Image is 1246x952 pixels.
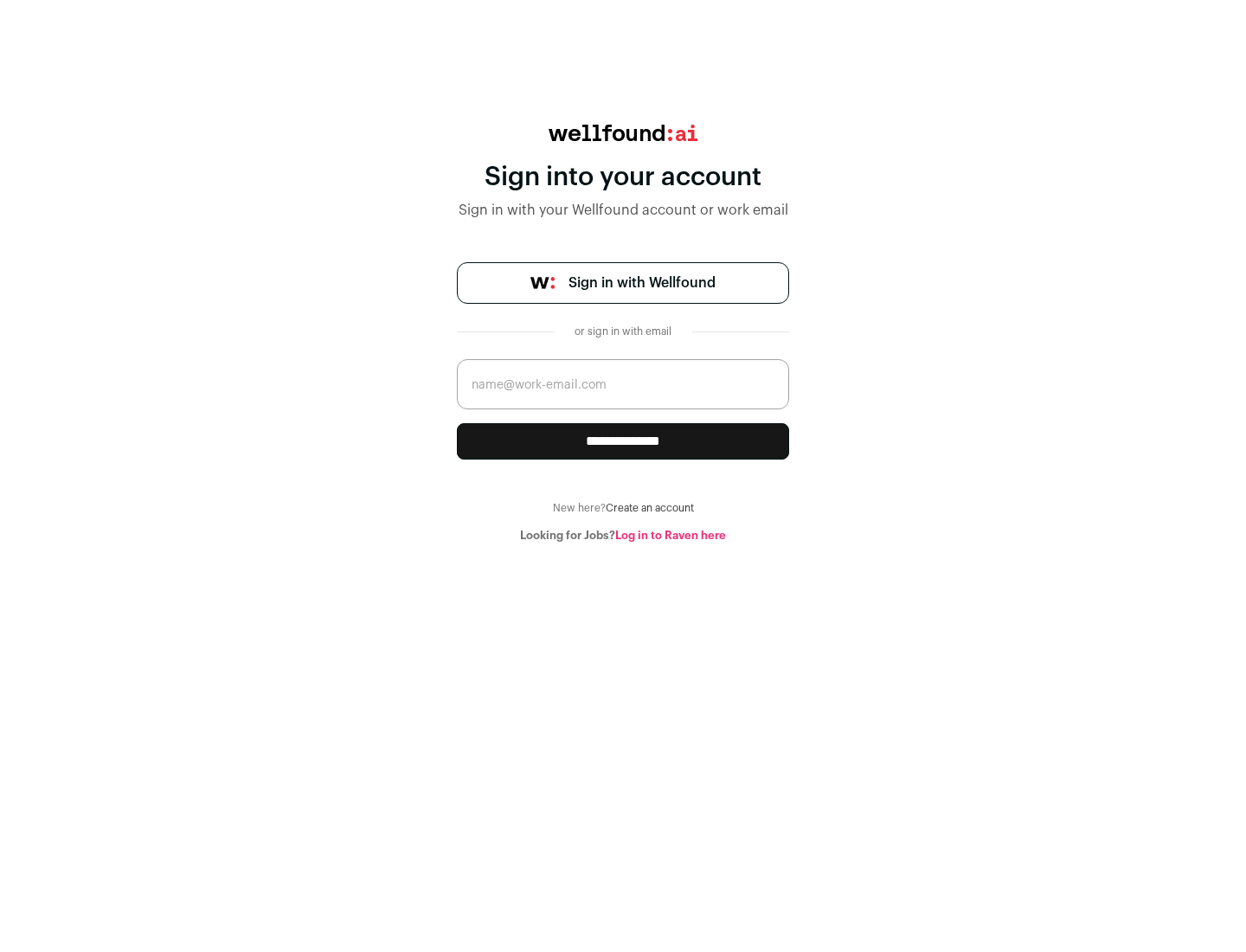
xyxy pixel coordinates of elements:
[457,262,789,304] a: Sign in with Wellfound
[530,277,555,289] img: wellfound-symbol-flush-black-fb3c872781a75f747ccb3a119075da62bfe97bd399995f84a933054e44a575c4.png
[549,125,697,141] img: wellfound:ai
[568,273,716,293] span: Sign in with Wellfound
[568,325,678,338] div: or sign in with email
[457,501,789,515] div: New here?
[457,529,789,543] div: Looking for Jobs?
[457,359,789,409] input: name@work-email.com
[457,200,789,221] div: Sign in with your Wellfound account or work email
[615,530,726,541] a: Log in to Raven here
[457,162,789,193] div: Sign into your account
[606,503,694,513] a: Create an account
